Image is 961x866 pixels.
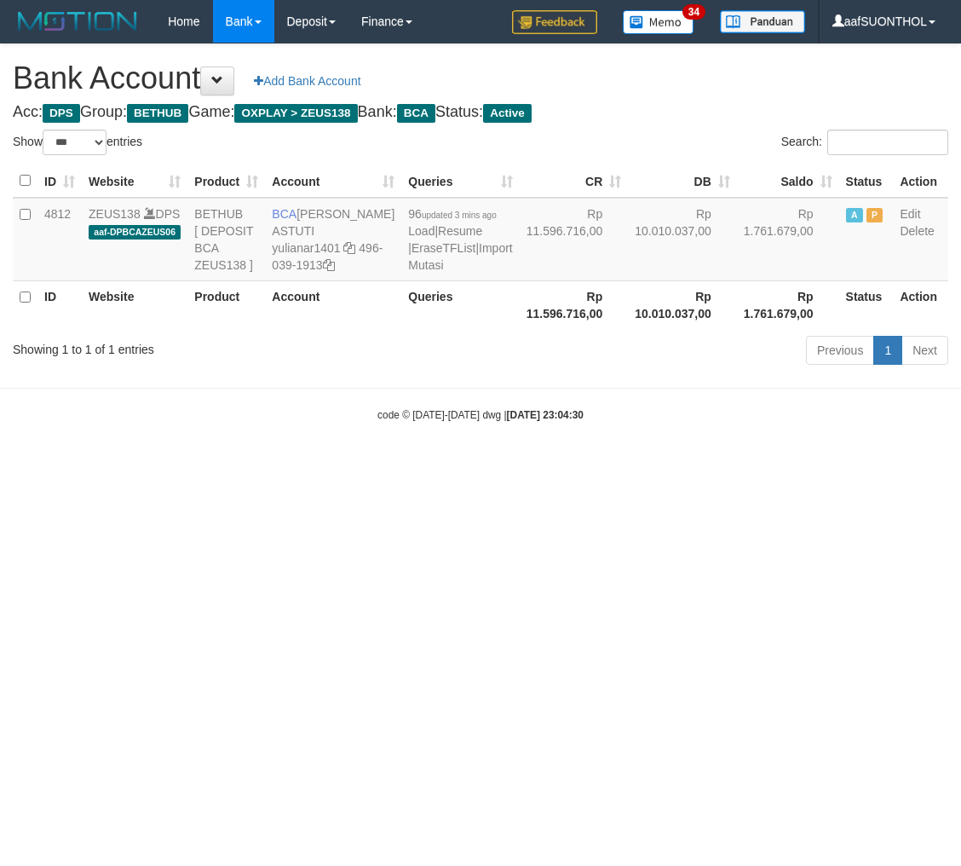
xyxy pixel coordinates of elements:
a: Add Bank Account [243,66,371,95]
a: Resume [438,224,482,238]
a: Previous [806,336,874,365]
div: Showing 1 to 1 of 1 entries [13,334,388,358]
a: 1 [873,336,902,365]
th: Website [82,280,187,329]
a: Next [901,336,948,365]
img: Button%20Memo.svg [623,10,694,34]
th: ID: activate to sort column ascending [37,165,82,198]
span: Active [483,104,532,123]
td: BETHUB [ DEPOSIT BCA ZEUS138 ] [187,198,265,281]
th: Product: activate to sort column ascending [187,165,265,198]
td: Rp 11.596.716,00 [520,198,629,281]
label: Search: [781,130,948,155]
h4: Acc: Group: Game: Bank: Status: [13,104,948,121]
th: Website: activate to sort column ascending [82,165,187,198]
th: Action [893,280,948,329]
th: ID [37,280,82,329]
span: Active [846,208,863,222]
th: Rp 1.761.679,00 [737,280,839,329]
a: Load [408,224,434,238]
span: OXPLAY > ZEUS138 [234,104,357,123]
th: Saldo: activate to sort column ascending [737,165,839,198]
td: Rp 10.010.037,00 [628,198,737,281]
img: panduan.png [720,10,805,33]
span: BCA [272,207,296,221]
span: BCA [397,104,435,123]
th: Rp 11.596.716,00 [520,280,629,329]
a: Import Mutasi [408,241,512,272]
a: Delete [900,224,934,238]
th: Product [187,280,265,329]
th: Status [839,165,894,198]
input: Search: [827,130,948,155]
span: updated 3 mins ago [422,211,497,220]
th: Queries: activate to sort column ascending [401,165,519,198]
th: Account: activate to sort column ascending [265,165,401,198]
th: Queries [401,280,519,329]
small: code © [DATE]-[DATE] dwg | [377,409,584,421]
a: Copy yulianar1401 to clipboard [343,241,355,255]
span: aaf-DPBCAZEUS06 [89,225,181,240]
a: ZEUS138 [89,207,141,221]
label: Show entries [13,130,142,155]
th: Account [265,280,401,329]
td: DPS [82,198,187,281]
a: Edit [900,207,920,221]
td: 4812 [37,198,82,281]
th: Status [839,280,894,329]
td: Rp 1.761.679,00 [737,198,839,281]
span: Paused [866,208,883,222]
th: DB: activate to sort column ascending [628,165,737,198]
th: Rp 10.010.037,00 [628,280,737,329]
th: Action [893,165,948,198]
span: | | | [408,207,512,272]
h1: Bank Account [13,61,948,95]
th: CR: activate to sort column ascending [520,165,629,198]
span: 34 [682,4,705,20]
span: DPS [43,104,80,123]
td: [PERSON_NAME] ASTUTI 496-039-1913 [265,198,401,281]
a: EraseTFList [411,241,475,255]
select: Showentries [43,130,106,155]
span: BETHUB [127,104,188,123]
strong: [DATE] 23:04:30 [507,409,584,421]
a: Copy 4960391913 to clipboard [323,258,335,272]
img: Feedback.jpg [512,10,597,34]
img: MOTION_logo.png [13,9,142,34]
span: 96 [408,207,496,221]
a: yulianar1401 [272,241,340,255]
